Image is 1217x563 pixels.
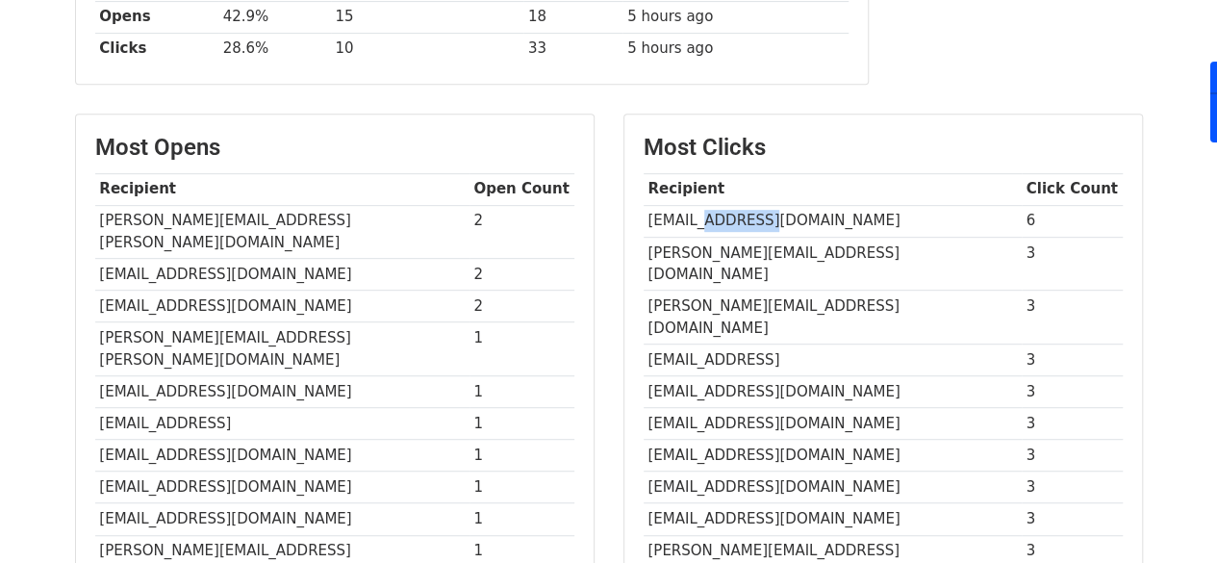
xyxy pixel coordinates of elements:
td: 1 [469,376,574,408]
h3: Most Clicks [644,134,1123,162]
td: [EMAIL_ADDRESS] [644,344,1022,375]
th: Click Count [1022,173,1123,205]
td: [EMAIL_ADDRESS][DOMAIN_NAME] [644,408,1022,440]
td: [EMAIL_ADDRESS][DOMAIN_NAME] [644,376,1022,408]
td: 42.9% [218,1,331,33]
td: 6 [1022,205,1123,237]
td: [EMAIL_ADDRESS][DOMAIN_NAME] [95,440,469,472]
h3: Most Opens [95,134,574,162]
td: [EMAIL_ADDRESS][DOMAIN_NAME] [644,440,1022,472]
td: 3 [1022,408,1123,440]
td: 3 [1022,472,1123,503]
td: [EMAIL_ADDRESS][DOMAIN_NAME] [95,291,469,322]
td: [PERSON_NAME][EMAIL_ADDRESS][PERSON_NAME][DOMAIN_NAME] [95,205,469,259]
td: [EMAIL_ADDRESS][DOMAIN_NAME] [644,472,1022,503]
td: [EMAIL_ADDRESS][DOMAIN_NAME] [95,376,469,408]
iframe: Chat Widget [1121,471,1217,563]
td: 2 [469,291,574,322]
td: [EMAIL_ADDRESS] [95,408,469,440]
td: 5 hours ago [622,33,848,64]
td: 3 [1022,440,1123,472]
th: Recipient [95,173,469,205]
td: 3 [1022,376,1123,408]
td: [PERSON_NAME][EMAIL_ADDRESS][DOMAIN_NAME] [644,237,1022,291]
td: 10 [331,33,523,64]
td: [PERSON_NAME][EMAIL_ADDRESS][PERSON_NAME][DOMAIN_NAME] [95,322,469,376]
td: 3 [1022,503,1123,535]
td: 2 [469,205,574,259]
td: 3 [1022,291,1123,345]
td: [EMAIL_ADDRESS][DOMAIN_NAME] [95,503,469,535]
td: 1 [469,440,574,472]
td: 1 [469,408,574,440]
th: Recipient [644,173,1022,205]
td: 33 [523,33,622,64]
td: [EMAIL_ADDRESS][DOMAIN_NAME] [95,472,469,503]
td: 15 [331,1,523,33]
td: 2 [469,259,574,291]
td: [EMAIL_ADDRESS][DOMAIN_NAME] [644,503,1022,535]
td: 1 [469,503,574,535]
th: Open Count [469,173,574,205]
td: 1 [469,322,574,376]
td: 3 [1022,237,1123,291]
th: Clicks [95,33,218,64]
td: 5 hours ago [622,1,848,33]
td: [PERSON_NAME][EMAIL_ADDRESS][DOMAIN_NAME] [644,291,1022,345]
td: [EMAIL_ADDRESS][DOMAIN_NAME] [95,259,469,291]
td: 18 [523,1,622,33]
td: 1 [469,472,574,503]
td: [EMAIL_ADDRESS][DOMAIN_NAME] [644,205,1022,237]
td: 3 [1022,344,1123,375]
th: Opens [95,1,218,33]
td: 28.6% [218,33,331,64]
